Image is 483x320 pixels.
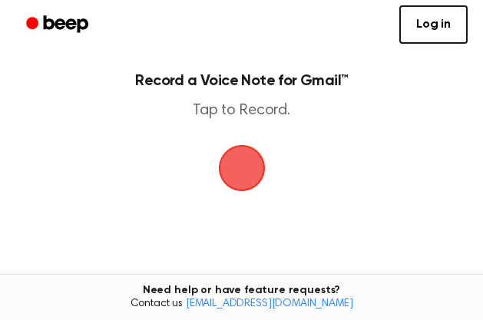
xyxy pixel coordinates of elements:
[28,101,455,120] p: Tap to Record.
[219,145,265,191] img: Beep Logo
[28,74,455,89] h1: Record a Voice Note for Gmail™
[399,5,468,44] a: Log in
[9,298,474,312] span: Contact us
[15,10,102,40] a: Beep
[186,299,353,309] a: [EMAIL_ADDRESS][DOMAIN_NAME]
